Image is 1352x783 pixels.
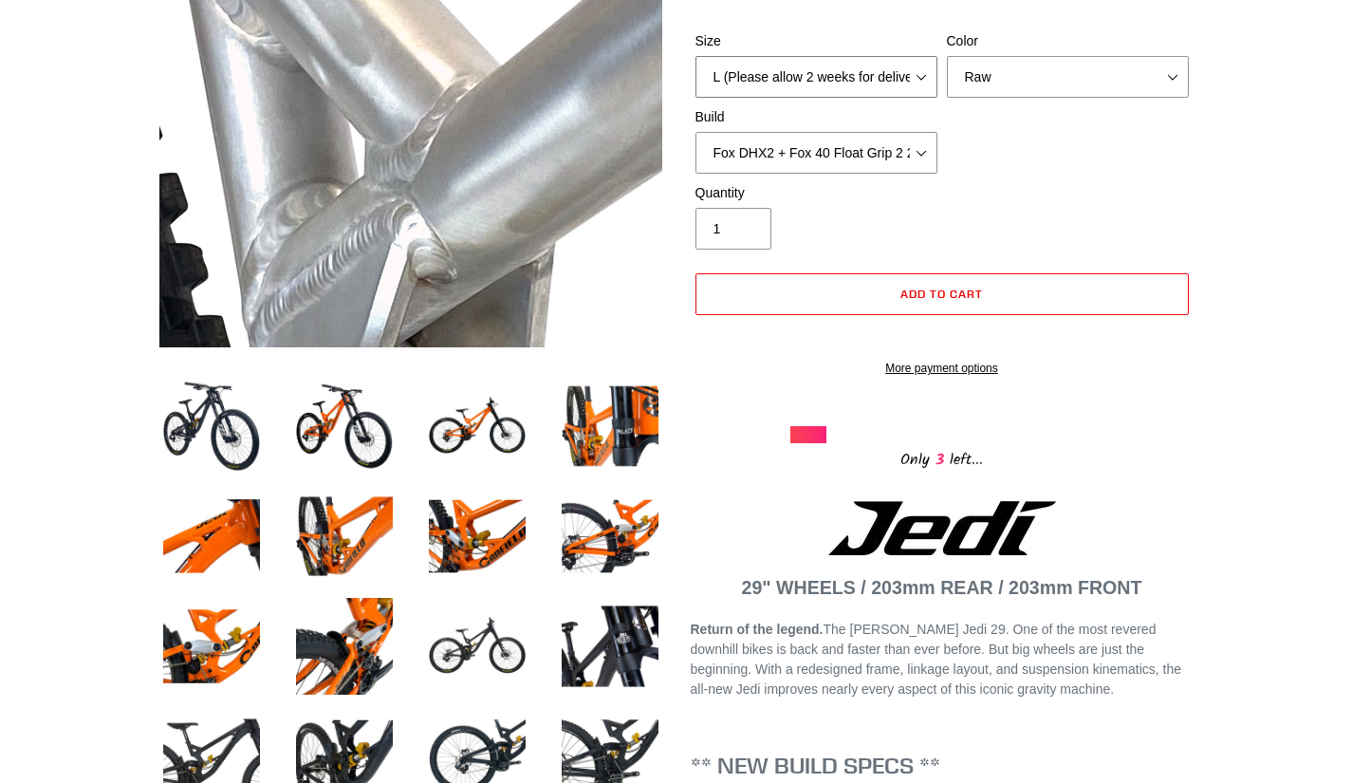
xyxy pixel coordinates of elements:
img: Load image into Gallery viewer, JEDI 29 - Complete Bike [425,484,529,588]
p: The [PERSON_NAME] Jedi 29. One of the most revered downhill bikes is back and faster than ever be... [691,620,1194,699]
strong: Return of the legend. [691,622,824,637]
label: Size [695,31,937,51]
img: Load image into Gallery viewer, JEDI 29 - Complete Bike [425,594,529,699]
label: Build [695,107,937,127]
label: Color [947,31,1189,51]
img: Load image into Gallery viewer, JEDI 29 - Complete Bike [292,374,397,478]
img: Load image into Gallery viewer, JEDI 29 - Complete Bike [558,374,662,478]
img: Load image into Gallery viewer, JEDI 29 - Complete Bike [292,594,397,699]
button: Add to cart [695,273,1189,315]
img: Load image into Gallery viewer, JEDI 29 - Complete Bike [159,484,264,588]
img: Load image into Gallery viewer, JEDI 29 - Complete Bike [558,484,662,588]
span: 3 [930,448,950,472]
img: Load image into Gallery viewer, JEDI 29 - Complete Bike [292,484,397,588]
div: Only left... [790,443,1094,473]
img: Jedi Logo [828,501,1056,555]
span: Add to cart [900,287,983,301]
img: Load image into Gallery viewer, JEDI 29 - Complete Bike [159,594,264,699]
a: More payment options [695,360,1189,377]
img: Load image into Gallery viewer, JEDI 29 - Complete Bike [159,374,264,478]
h3: ** NEW BUILD SPECS ** [691,752,1194,779]
img: Load image into Gallery viewer, JEDI 29 - Complete Bike [558,594,662,699]
img: Load image into Gallery viewer, JEDI 29 - Complete Bike [425,374,529,478]
label: Quantity [695,183,937,203]
strong: 29" WHEELS / 203mm REAR / 203mm FRONT [742,577,1142,598]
